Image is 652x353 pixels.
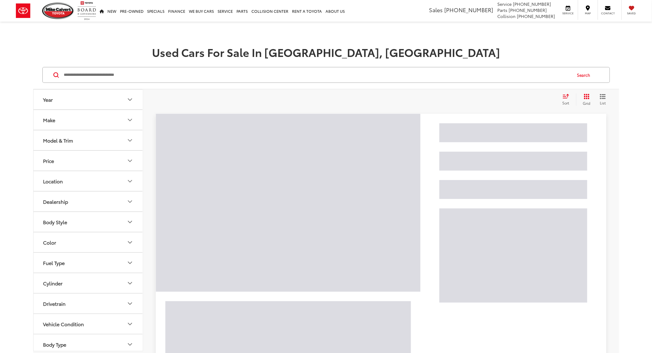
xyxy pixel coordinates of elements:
[561,11,575,15] span: Service
[583,101,591,106] span: Grid
[43,199,68,204] div: Dealership
[43,321,84,327] div: Vehicle Condition
[625,11,638,15] span: Saved
[126,137,134,144] div: Model & Trim
[126,178,134,185] div: Location
[34,151,143,171] button: PricePrice
[126,259,134,267] div: Fuel Type
[509,7,547,13] span: [PHONE_NUMBER]
[43,260,65,266] div: Fuel Type
[126,341,134,348] div: Body Type
[576,94,595,106] button: Grid View
[560,94,576,106] button: Select sort value
[43,137,73,143] div: Model & Trim
[34,192,143,211] button: DealershipDealership
[43,219,67,225] div: Body Style
[444,6,493,14] span: [PHONE_NUMBER]
[34,130,143,150] button: Model & TrimModel & Trim
[595,94,611,106] button: List View
[43,301,66,306] div: Drivetrain
[43,341,67,347] div: Body Type
[126,116,134,124] div: Make
[126,239,134,246] div: Color
[601,11,615,15] span: Contact
[126,198,134,205] div: Dealership
[126,280,134,287] div: Cylinder
[34,253,143,273] button: Fuel TypeFuel Type
[43,158,54,164] div: Price
[34,90,143,109] button: YearYear
[126,157,134,164] div: Price
[63,68,571,82] input: Search by Make, Model, or Keyword
[497,1,512,7] span: Service
[497,13,516,19] span: Collision
[43,117,56,123] div: Make
[43,178,63,184] div: Location
[600,100,606,105] span: List
[34,212,143,232] button: Body StyleBody Style
[126,96,134,103] div: Year
[497,7,507,13] span: Parts
[513,1,551,7] span: [PHONE_NUMBER]
[43,280,63,286] div: Cylinder
[126,320,134,328] div: Vehicle Condition
[429,6,443,14] span: Sales
[34,171,143,191] button: LocationLocation
[43,97,53,102] div: Year
[34,273,143,293] button: CylinderCylinder
[126,218,134,226] div: Body Style
[34,232,143,252] button: ColorColor
[563,100,569,105] span: Sort
[581,11,595,15] span: Map
[517,13,555,19] span: [PHONE_NUMBER]
[34,294,143,313] button: DrivetrainDrivetrain
[43,239,56,245] div: Color
[34,314,143,334] button: Vehicle ConditionVehicle Condition
[571,67,599,83] button: Search
[42,2,74,19] img: Mike Calvert Toyota
[34,110,143,130] button: MakeMake
[126,300,134,307] div: Drivetrain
